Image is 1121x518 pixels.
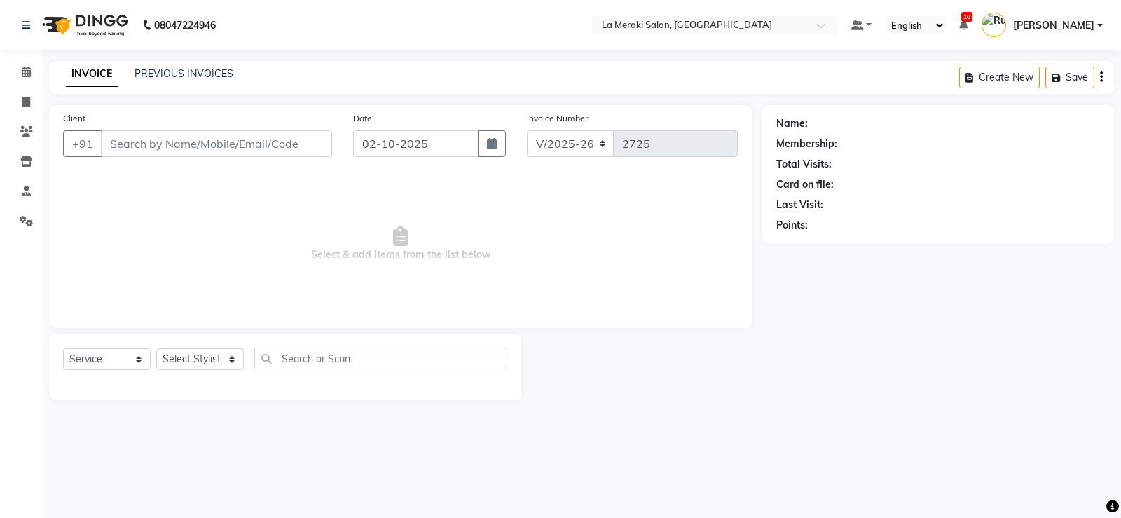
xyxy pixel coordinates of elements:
[776,177,834,192] div: Card on file:
[36,6,132,45] img: logo
[135,67,233,80] a: PREVIOUS INVOICES
[959,19,968,32] a: 10
[353,112,372,125] label: Date
[63,130,102,157] button: +91
[63,112,85,125] label: Client
[776,137,837,151] div: Membership:
[982,13,1006,37] img: Rupal Jagirdar
[63,174,738,314] span: Select & add items from the list below
[776,198,823,212] div: Last Visit:
[776,157,832,172] div: Total Visits:
[961,12,972,22] span: 10
[154,6,216,45] b: 08047224946
[776,218,808,233] div: Points:
[101,130,332,157] input: Search by Name/Mobile/Email/Code
[776,116,808,131] div: Name:
[254,348,507,369] input: Search or Scan
[527,112,588,125] label: Invoice Number
[1013,18,1094,33] span: [PERSON_NAME]
[66,62,118,87] a: INVOICE
[959,67,1040,88] button: Create New
[1045,67,1094,88] button: Save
